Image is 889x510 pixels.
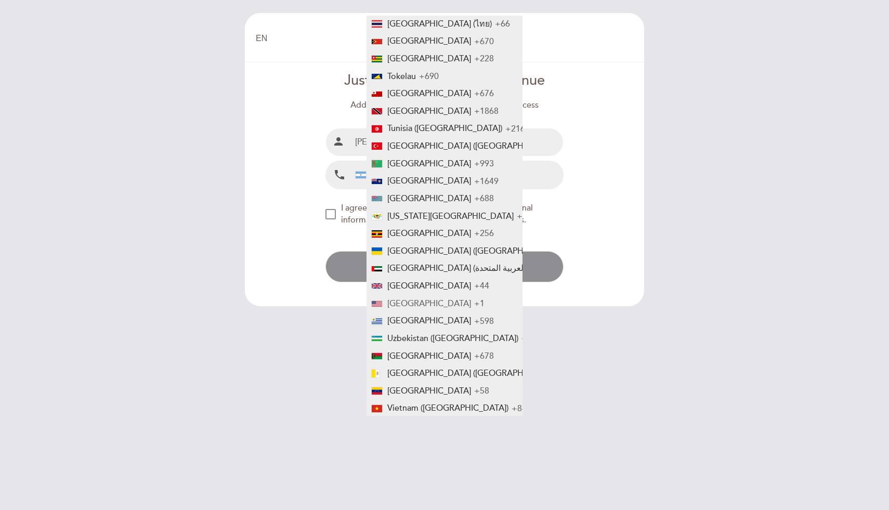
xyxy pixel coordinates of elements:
span: [GEOGRAPHIC_DATA] [387,298,471,309]
div: +54 [356,168,387,182]
span: Tunisia (‫[GEOGRAPHIC_DATA]‬‎) [387,123,502,134]
button: send Continue [325,251,564,282]
span: [GEOGRAPHIC_DATA] [387,106,471,116]
span: +228 [474,54,494,64]
span: [GEOGRAPHIC_DATA] (ไทย) [387,19,492,29]
span: Tokelau [387,71,416,82]
span: +216 [505,123,525,134]
span: +1868 [474,106,499,116]
span: [GEOGRAPHIC_DATA] ([GEOGRAPHIC_DATA]) [387,246,561,256]
i: local_phone [333,168,346,181]
span: +688 [474,193,494,204]
span: +670 [474,36,494,46]
span: [GEOGRAPHIC_DATA] ([GEOGRAPHIC_DATA]) [387,141,561,151]
span: +1 [474,298,485,309]
span: [GEOGRAPHIC_DATA] [387,159,471,169]
div: Add your details to continue the booking process [325,99,564,111]
span: +44 [474,281,489,291]
span: [US_STATE][GEOGRAPHIC_DATA] [387,211,514,221]
span: [GEOGRAPHIC_DATA] [387,281,471,291]
md-checkbox: NEW_MODAL_AGREE_RESTAURANT_SEND_OCCASIONAL_INFO [325,202,564,226]
span: +690 [419,71,439,82]
div: Just one more step to continue [325,71,564,91]
span: [GEOGRAPHIC_DATA] [387,88,471,99]
span: [GEOGRAPHIC_DATA] [387,193,471,204]
input: Name and surname [351,128,564,156]
span: +676 [474,88,494,99]
span: [GEOGRAPHIC_DATA] (‫الإمارات العربية المتحدة‬‎) [387,263,558,273]
span: [GEOGRAPHIC_DATA] [387,54,471,64]
span: +1649 [474,176,499,186]
span: I agree that the restaurant may send me occasional information about special events or celebrations. [341,203,533,225]
span: +993 [474,159,494,169]
span: [GEOGRAPHIC_DATA] [387,228,471,239]
span: +256 [474,228,494,239]
span: +66 [495,19,510,29]
div: Argentina: +54 [351,162,403,188]
span: [GEOGRAPHIC_DATA] [387,36,471,46]
span: +1340 [517,211,541,221]
span: [GEOGRAPHIC_DATA] [387,176,471,186]
i: person [332,135,345,148]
